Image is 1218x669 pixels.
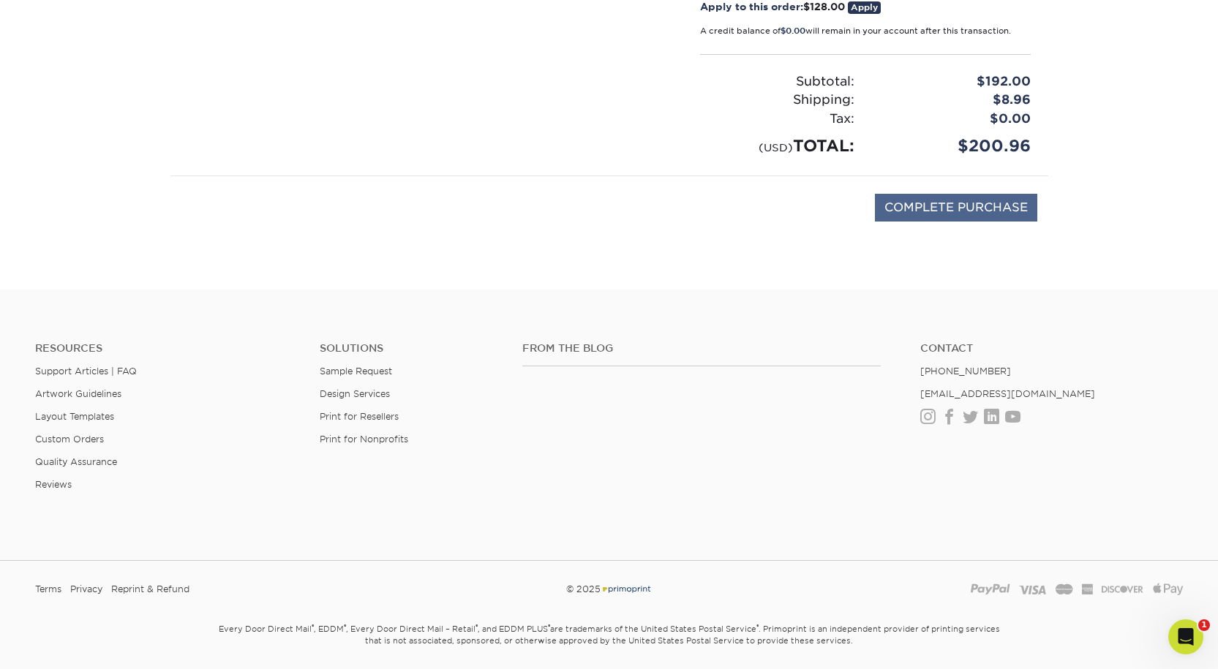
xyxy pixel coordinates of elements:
[756,623,759,630] sup: ®
[320,388,390,399] a: Design Services
[700,26,1011,36] small: A credit balance of will remain in your account after this transaction.
[320,342,501,355] h4: Solutions
[865,134,1042,158] div: $200.96
[759,141,793,154] small: (USD)
[35,479,72,490] a: Reviews
[312,623,314,630] sup: ®
[548,623,550,630] sup: ®
[1198,619,1210,631] span: 1
[320,366,392,377] a: Sample Request
[700,1,803,12] span: Apply to this order:
[875,194,1037,222] input: COMPLETE PURCHASE
[111,578,189,600] a: Reprint & Refund
[865,110,1042,129] div: $0.00
[689,72,865,91] div: Subtotal:
[35,366,137,377] a: Support Articles | FAQ
[920,366,1011,377] a: [PHONE_NUMBER]
[865,72,1042,91] div: $192.00
[35,388,121,399] a: Artwork Guidelines
[35,411,114,422] a: Layout Templates
[344,623,346,630] sup: ®
[920,388,1095,399] a: [EMAIL_ADDRESS][DOMAIN_NAME]
[35,434,104,445] a: Custom Orders
[865,91,1042,110] div: $8.96
[320,434,408,445] a: Print for Nonprofits
[689,134,865,158] div: TOTAL:
[414,578,804,600] div: © 2025
[848,1,881,14] a: Apply
[601,583,652,594] img: Primoprint
[70,578,102,600] a: Privacy
[920,342,1183,355] a: Contact
[689,91,865,110] div: Shipping:
[475,623,478,630] sup: ®
[781,26,805,36] span: $0.00
[35,578,61,600] a: Terms
[689,110,865,129] div: Tax:
[320,411,399,422] a: Print for Resellers
[1168,619,1203,654] iframe: Intercom live chat
[181,194,255,237] img: DigiCert Secured Site Seal
[35,456,117,467] a: Quality Assurance
[522,342,881,355] h4: From the Blog
[35,342,298,355] h4: Resources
